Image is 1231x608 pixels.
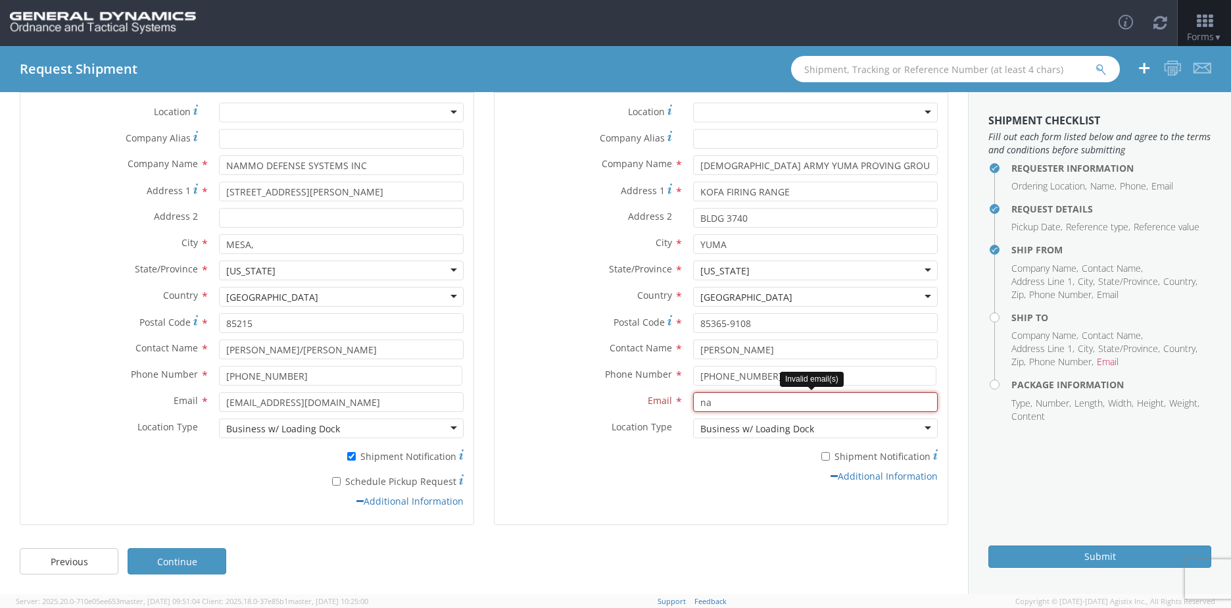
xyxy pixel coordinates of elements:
span: Forms [1187,30,1222,43]
span: Postal Code [139,316,191,328]
span: Address 2 [154,210,198,222]
span: Contact Name [135,342,198,354]
div: [US_STATE] [226,265,276,278]
span: Phone Number [131,368,198,380]
div: Business w/ Loading Dock [700,422,814,436]
li: Ordering Location [1011,180,1087,193]
li: Phone Number [1029,288,1094,301]
a: Additional Information [831,470,938,482]
input: Shipment Notification [347,452,356,461]
span: City [656,236,672,249]
span: master, [DATE] 09:51:04 [120,596,200,606]
label: Schedule Pickup Request [219,472,464,488]
button: Submit [988,545,1211,568]
span: City [181,236,198,249]
li: Height [1137,397,1166,410]
li: Weight [1169,397,1199,410]
li: State/Province [1098,342,1160,355]
div: [GEOGRAPHIC_DATA] [226,291,318,304]
div: Business w/ Loading Dock [226,422,340,436]
span: Contact Name [610,342,672,354]
a: Additional Information [356,495,464,507]
li: Content [1011,410,1045,423]
span: Server: 2025.20.0-710e05ee653 [16,596,200,606]
h4: Package Information [1011,380,1211,390]
span: Address 1 [621,184,665,197]
span: Company Name [602,157,672,170]
h4: Request Shipment [20,62,137,76]
span: Phone Number [605,368,672,380]
img: gd-ots-0c3321f2eb4c994f95cb.png [10,12,196,34]
li: Email [1151,180,1173,193]
li: Contact Name [1082,329,1143,342]
li: Country [1163,342,1197,355]
span: Country [637,289,672,301]
li: Name [1090,180,1117,193]
span: Company Alias [600,132,665,144]
li: State/Province [1098,275,1160,288]
li: Phone [1120,180,1148,193]
span: Email [174,394,198,407]
span: master, [DATE] 10:25:00 [288,596,368,606]
a: Support [658,596,686,606]
span: Address 2 [628,210,672,222]
li: City [1078,275,1095,288]
li: Contact Name [1082,262,1143,275]
h4: Ship To [1011,313,1211,322]
label: Shipment Notification [693,447,938,463]
span: Location Type [612,420,672,433]
span: ▼ [1214,32,1222,43]
li: Length [1074,397,1105,410]
span: Postal Code [614,316,665,328]
li: Phone Number [1029,355,1094,368]
span: Copyright © [DATE]-[DATE] Agistix Inc., All Rights Reserved [1015,596,1215,607]
label: Shipment Notification [219,447,464,463]
h4: Request Details [1011,204,1211,214]
li: Address Line 1 [1011,275,1074,288]
div: [US_STATE] [700,265,750,278]
div: Invalid email(s) [780,372,844,387]
span: Company Alias [126,132,191,144]
h3: Shipment Checklist [988,115,1211,127]
span: Email [648,394,672,407]
span: Company Name [128,157,198,170]
li: Reference type [1066,220,1130,234]
span: Location Type [137,420,198,433]
a: Previous [20,548,118,574]
h4: Requester Information [1011,163,1211,173]
input: Schedule Pickup Request [332,477,341,486]
span: Location [154,105,191,118]
span: Country [163,289,198,301]
span: Client: 2025.18.0-37e85b1 [202,596,368,606]
div: [GEOGRAPHIC_DATA] [700,291,792,304]
li: Email [1097,355,1119,368]
li: Zip [1011,355,1026,368]
li: Number [1036,397,1071,410]
li: Country [1163,275,1197,288]
li: Type [1011,397,1032,410]
input: Shipment Notification [821,452,830,461]
span: Location [628,105,665,118]
a: Feedback [694,596,727,606]
input: Shipment, Tracking or Reference Number (at least 4 chars) [791,56,1120,82]
li: Company Name [1011,262,1078,275]
span: State/Province [609,263,672,275]
li: Company Name [1011,329,1078,342]
li: Email [1097,288,1119,301]
span: Address 1 [147,184,191,197]
li: City [1078,342,1095,355]
li: Zip [1011,288,1026,301]
li: Width [1108,397,1134,410]
span: State/Province [135,263,198,275]
li: Address Line 1 [1011,342,1074,355]
span: Fill out each form listed below and agree to the terms and conditions before submitting [988,130,1211,157]
h4: Ship From [1011,245,1211,255]
a: Continue [128,548,226,574]
li: Pickup Date [1011,220,1063,234]
li: Reference value [1134,220,1199,234]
